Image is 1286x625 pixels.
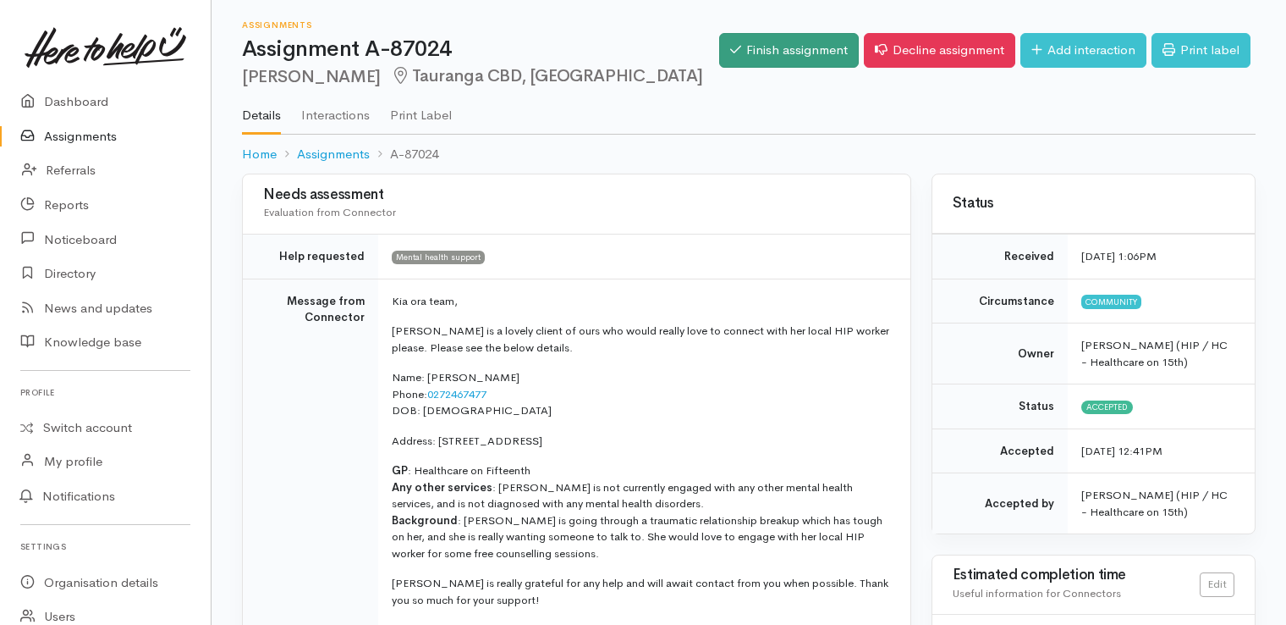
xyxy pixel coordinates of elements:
[392,251,485,264] span: Mental health support
[242,67,719,86] h2: [PERSON_NAME]
[20,381,190,404] h6: Profile
[263,205,396,219] span: Evaluation from Connector
[242,20,719,30] h6: Assignments
[390,86,452,133] a: Print Label
[242,145,277,164] a: Home
[932,324,1068,384] td: Owner
[953,586,1121,600] span: Useful information for Connectors
[243,235,378,279] td: Help requested
[370,145,438,164] li: A-87024
[1081,401,1133,414] span: Accepted
[1081,249,1157,263] time: [DATE] 1:06PM
[263,187,890,203] h3: Needs assessment
[391,65,703,86] span: Tauranga CBD, [GEOGRAPHIC_DATA]
[932,429,1068,473] td: Accepted
[392,433,890,450] p: Address: [STREET_ADDRESS]
[392,513,458,528] b: Background
[719,33,859,68] a: Finish assignment
[1068,473,1255,534] td: [PERSON_NAME] (HIP / HC - Healthcare on 15th)
[1081,338,1228,369] span: [PERSON_NAME] (HIP / HC - Healthcare on 15th)
[932,235,1068,279] td: Received
[953,196,1234,212] h3: Status
[20,535,190,558] h6: Settings
[1081,444,1162,458] time: [DATE] 12:41PM
[427,387,486,401] a: 0272467477
[392,480,492,495] b: Any other services
[932,384,1068,429] td: Status
[392,323,890,356] p: [PERSON_NAME] is a lovely client of ours who would really love to connect with her local HIP work...
[301,86,370,133] a: Interactions
[392,575,890,608] p: [PERSON_NAME] is really grateful for any help and will await contact from you when possible. Than...
[392,369,890,419] p: Name: [PERSON_NAME] Phone: DOB: [DEMOGRAPHIC_DATA]
[932,473,1068,534] td: Accepted by
[1200,572,1234,597] a: Edit
[392,462,890,561] p: : Healthcare on Fifteenth : [PERSON_NAME] is not currently engaged with any other mental health s...
[392,463,408,478] b: GP
[953,567,1200,584] h3: Estimated completion time
[932,279,1068,324] td: Circumstance
[392,293,890,310] p: Kia ora team,
[1151,33,1250,68] a: Print label
[297,145,370,164] a: Assignments
[242,135,1256,174] nav: breadcrumb
[1081,295,1141,308] span: Community
[864,33,1015,68] a: Decline assignment
[1020,33,1146,68] a: Add interaction
[242,86,281,135] a: Details
[242,37,719,62] h1: Assignment A-87024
